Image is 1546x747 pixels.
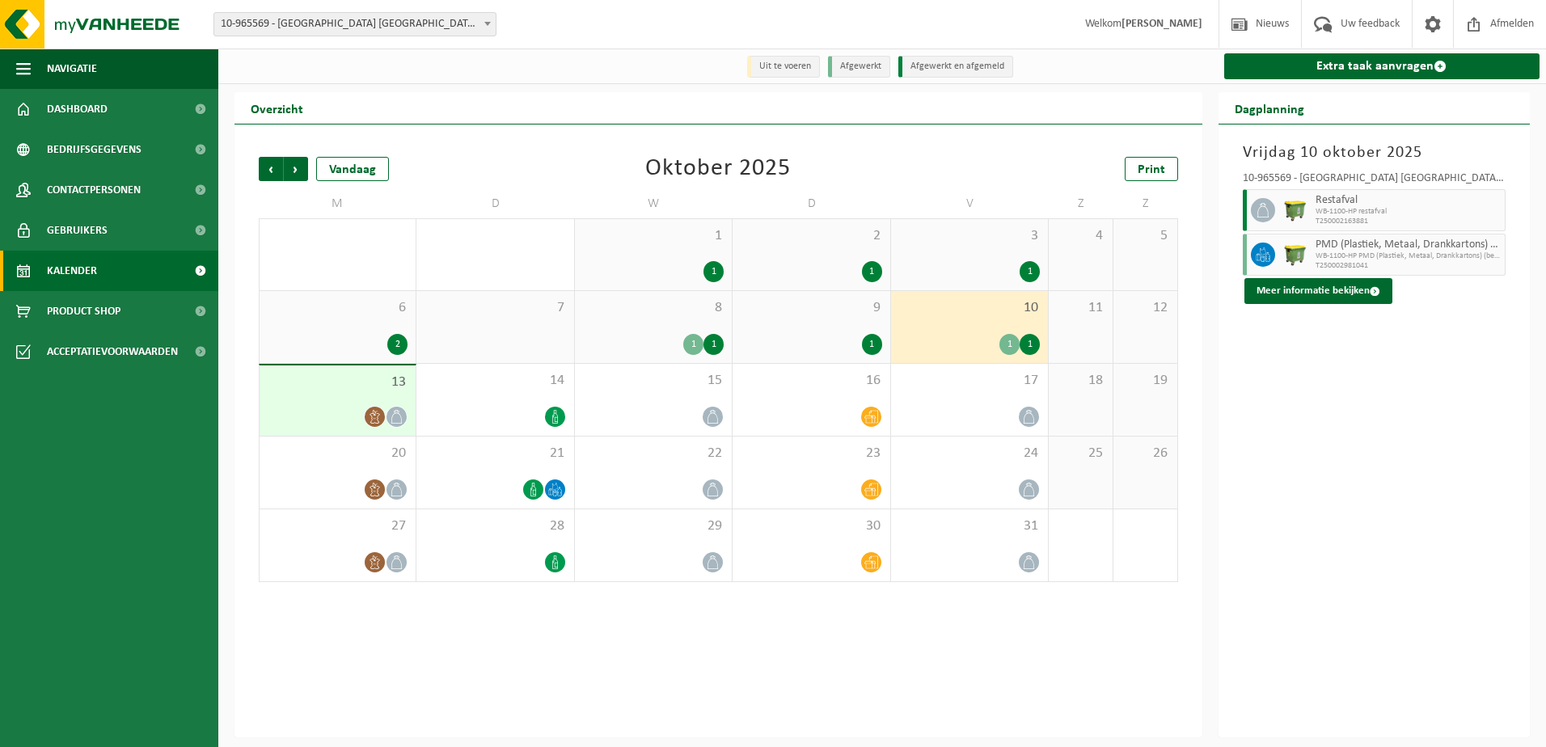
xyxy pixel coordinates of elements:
img: WB-1100-HPE-GN-50 [1283,198,1307,222]
span: Dashboard [47,89,108,129]
img: WB-1100-HPE-GN-50 [1283,243,1307,267]
span: 3 [899,227,1040,245]
div: Oktober 2025 [645,157,791,181]
span: Navigatie [47,49,97,89]
span: 20 [268,445,408,462]
span: 13 [268,373,408,391]
span: 16 [741,372,881,390]
span: Bedrijfsgegevens [47,129,142,170]
span: 29 [583,517,724,535]
span: Contactpersonen [47,170,141,210]
span: WB-1100-HP PMD (Plastiek, Metaal, Drankkartons) (bedrijven) [1316,251,1502,261]
span: 2 [741,227,881,245]
div: 1 [862,334,882,355]
span: Volgende [284,157,308,181]
span: 1 [583,227,724,245]
span: 14 [425,372,565,390]
div: Vandaag [316,157,389,181]
h2: Overzicht [234,92,319,124]
strong: [PERSON_NAME] [1121,18,1202,30]
div: 1 [683,334,703,355]
h3: Vrijdag 10 oktober 2025 [1243,141,1506,165]
li: Afgewerkt [828,56,890,78]
a: Print [1125,157,1178,181]
span: T250002163881 [1316,217,1502,226]
span: 25 [1057,445,1105,462]
span: 12 [1121,299,1169,317]
span: 27 [268,517,408,535]
span: 26 [1121,445,1169,462]
span: 7 [425,299,565,317]
span: 31 [899,517,1040,535]
span: T250002981041 [1316,261,1502,271]
div: 1 [703,334,724,355]
div: 1 [1020,334,1040,355]
span: Acceptatievoorwaarden [47,331,178,372]
span: 9 [741,299,881,317]
div: 1 [1020,261,1040,282]
a: Extra taak aanvragen [1224,53,1540,79]
span: 5 [1121,227,1169,245]
span: PMD (Plastiek, Metaal, Drankkartons) (bedrijven) [1316,238,1502,251]
div: 10-965569 - [GEOGRAPHIC_DATA] [GEOGRAPHIC_DATA] - [GEOGRAPHIC_DATA] [1243,173,1506,189]
span: 17 [899,372,1040,390]
span: 23 [741,445,881,462]
span: WB-1100-HP restafval [1316,207,1502,217]
h2: Dagplanning [1219,92,1320,124]
td: M [259,189,416,218]
td: D [733,189,890,218]
span: 28 [425,517,565,535]
span: Gebruikers [47,210,108,251]
span: Vorige [259,157,283,181]
td: Z [1049,189,1113,218]
div: 1 [999,334,1020,355]
li: Afgewerkt en afgemeld [898,56,1013,78]
span: Kalender [47,251,97,291]
span: Restafval [1316,194,1502,207]
span: 24 [899,445,1040,462]
span: 8 [583,299,724,317]
td: D [416,189,574,218]
span: 11 [1057,299,1105,317]
span: 21 [425,445,565,462]
span: 15 [583,372,724,390]
div: 2 [387,334,408,355]
li: Uit te voeren [747,56,820,78]
span: 10-965569 - VAN DER VALK HOTEL PARK LANE ANTWERPEN NV - ANTWERPEN [214,13,496,36]
button: Meer informatie bekijken [1244,278,1392,304]
td: W [575,189,733,218]
span: 10 [899,299,1040,317]
div: 1 [703,261,724,282]
span: Print [1138,163,1165,176]
span: 10-965569 - VAN DER VALK HOTEL PARK LANE ANTWERPEN NV - ANTWERPEN [213,12,496,36]
span: 19 [1121,372,1169,390]
span: 22 [583,445,724,462]
span: 6 [268,299,408,317]
span: 30 [741,517,881,535]
span: 4 [1057,227,1105,245]
span: Product Shop [47,291,120,331]
td: V [891,189,1049,218]
td: Z [1113,189,1178,218]
span: 18 [1057,372,1105,390]
div: 1 [862,261,882,282]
